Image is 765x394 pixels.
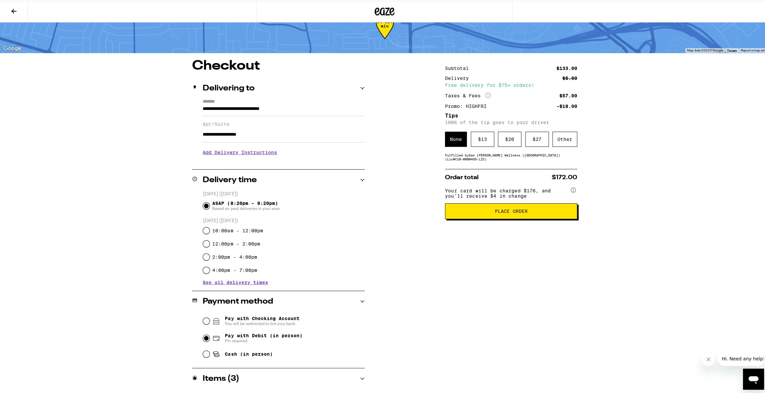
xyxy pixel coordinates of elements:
[376,18,394,43] div: 54-114 min
[203,159,365,164] p: We'll contact you at [PHONE_NUMBER] when we arrive
[445,92,491,98] div: Taxes & Fees
[445,152,577,160] div: Fulfilled by San [PERSON_NAME] Wellness ([GEOGRAPHIC_DATA]) (Lic# C10-0000435-LIC )
[225,337,302,343] span: Pin required
[687,48,723,51] span: Map data ©2025 Google
[445,131,467,146] div: None
[445,185,569,198] span: Your card will be charged $176, and you’ll receive $4 in change
[2,43,23,52] img: Google
[471,131,494,146] div: $ 13
[727,48,737,51] a: Terms
[743,368,764,389] iframe: Button to launch messaging window
[212,200,279,210] span: ASAP (8:20pm - 9:20pm)
[445,82,577,86] div: Free delivery for $75+ orders!
[203,297,273,305] h2: Payment method
[445,65,473,70] div: Subtotal
[495,208,528,213] span: Place Order
[203,217,365,223] p: [DATE] ([DATE])
[562,75,577,80] div: $5.00
[225,320,299,325] span: You will be redirected to link your bank
[4,5,48,10] span: Hi. Need any help?
[552,131,577,146] div: Other
[203,83,255,91] h2: Delivering to
[525,131,549,146] div: $ 27
[203,120,365,126] label: Apt/Suite
[225,350,272,356] span: Cash (in person)
[212,253,257,259] label: 2:00pm - 4:00pm
[445,119,577,124] p: 100% of the tip goes to your driver
[552,174,577,180] span: $172.00
[445,174,479,180] span: Order total
[556,103,577,108] div: -$18.00
[212,227,263,232] label: 10:00am - 12:00pm
[2,43,23,52] a: Open this area in Google Maps (opens a new window)
[203,144,365,159] h3: Add Delivery Instructions
[212,240,260,246] label: 12:00pm - 2:00pm
[203,190,365,196] p: [DATE] ([DATE])
[203,279,268,284] button: See all delivery times
[212,205,279,210] span: Based on past deliveries in your area
[203,175,257,183] h2: Delivery time
[556,65,577,70] div: $133.00
[225,315,299,325] span: Pay with Checking Account
[192,58,365,72] h1: Checkout
[498,131,521,146] div: $ 20
[203,374,239,382] h2: Items ( 3 )
[445,112,577,117] h5: Tips
[559,92,577,97] div: $57.00
[212,267,257,272] label: 4:00pm - 7:00pm
[445,103,491,108] div: Promo: HIGHFRI
[445,75,473,80] div: Delivery
[702,352,715,365] iframe: Close message
[445,202,577,218] button: Place Order
[718,350,764,365] iframe: Message from company
[225,332,302,337] span: Pay with Debit (in person)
